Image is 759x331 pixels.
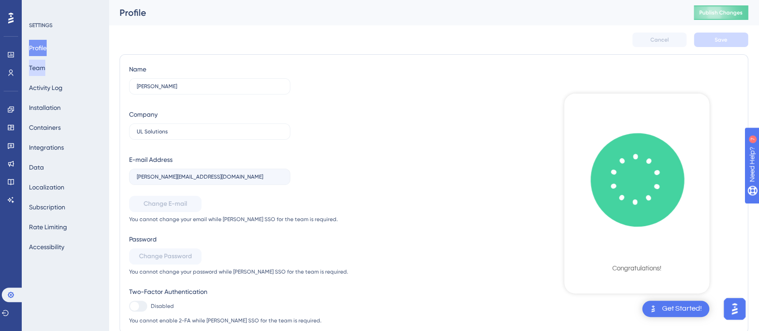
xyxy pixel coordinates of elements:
button: Installation [29,99,61,116]
button: Cancel [632,33,687,47]
div: SETTINGS [29,22,102,29]
div: E-mail Address [129,154,173,165]
div: 7 [63,5,66,12]
span: Change Password [139,251,192,262]
input: Name Surname [137,83,283,90]
div: Company [129,109,158,120]
button: Publish Changes [694,5,748,20]
button: Localization [29,179,64,195]
div: Name [129,64,146,75]
div: checklist loading [564,94,709,291]
div: Open Get Started! checklist [642,301,709,317]
span: Cancel [650,36,669,43]
button: Data [29,159,44,175]
span: Save [715,36,727,43]
button: Save [694,33,748,47]
div: Password [129,234,348,245]
span: You cannot change your email while [PERSON_NAME] SSO for the team is required. [129,216,348,223]
button: Integrations [29,139,64,156]
div: Checklist Completed [586,247,687,260]
div: Profile [120,6,671,19]
button: Rate Limiting [29,219,67,235]
input: E-mail Address [137,174,283,180]
span: Need Help? [21,2,57,13]
span: Disabled [151,303,174,310]
button: Subscription [29,199,65,215]
div: Two-Factor Authentication [129,286,348,297]
button: Profile [29,40,47,56]
div: Congratulations! [612,264,661,273]
button: Containers [29,119,61,136]
span: You cannot enable 2-FA while [PERSON_NAME] SSO for the team is required. [129,317,348,324]
div: Checklist Container [564,94,709,293]
span: You cannot change your password while [PERSON_NAME] SSO for the team is required. [129,268,348,275]
span: Publish Changes [699,9,743,16]
div: Get Started! [662,304,702,314]
img: launcher-image-alternative-text [648,303,658,314]
button: Change E-mail [129,196,202,212]
button: Activity Log [29,80,62,96]
span: Change E-mail [144,199,187,209]
button: Accessibility [29,239,64,255]
button: Change Password [129,248,202,265]
input: Company Name [137,128,283,135]
button: Team [29,60,45,76]
iframe: UserGuiding AI Assistant Launcher [721,295,748,322]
